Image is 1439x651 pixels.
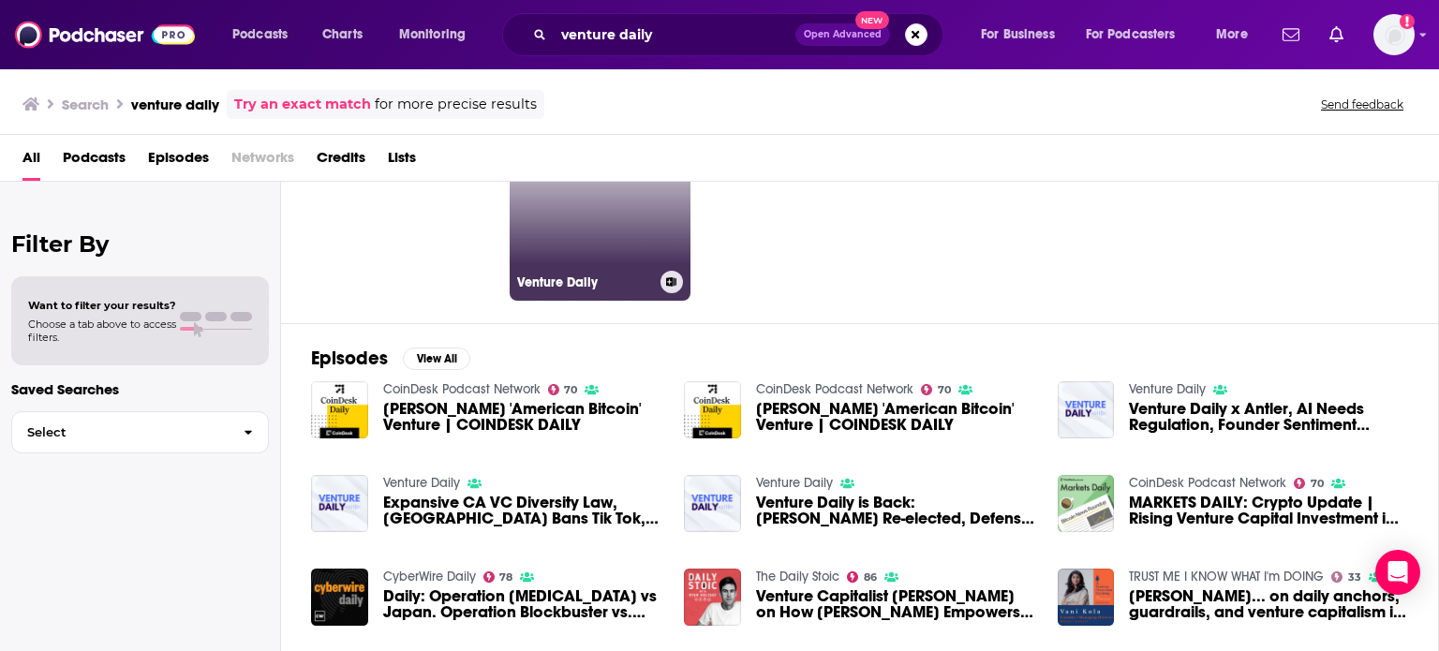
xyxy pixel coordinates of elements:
img: MARKETS DAILY: Crypto Update | Rising Venture Capital Investment in Crypto [1058,475,1115,532]
a: Venture Daily is Back: Trump Re-elected, Defense is HOT, AI Making Money? [756,495,1035,526]
a: The Daily Stoic [756,569,839,584]
button: open menu [219,20,312,50]
a: Vani Kola... on daily anchors, guardrails, and venture capitalism in India [1129,588,1408,620]
a: 86 [847,571,877,583]
img: Venture Daily is Back: Trump Re-elected, Defense is HOT, AI Making Money? [684,475,741,532]
span: All [22,142,40,181]
a: Daily: Operation Dust Storm vs Japan. Operation Blockbuster vs. The Lazarus Group. Venture capita... [383,588,662,620]
span: Select [12,426,229,438]
button: Show profile menu [1373,14,1415,55]
a: Show notifications dropdown [1322,19,1351,51]
button: Select [11,411,269,453]
span: Open Advanced [804,30,882,39]
span: 70 [938,386,951,394]
span: Monitoring [399,22,466,48]
span: Venture Capitalist [PERSON_NAME] on How [PERSON_NAME] Empowers the Entrepreneur | This Must Be Do... [756,588,1035,620]
a: TRUST ME I KNOW WHAT I'm DOING [1129,569,1324,584]
span: Daily: Operation [MEDICAL_DATA] vs Japan. Operation Blockbuster vs. The Lazarus Group. Venture ca... [383,588,662,620]
img: User Profile [1373,14,1415,55]
a: Lists [388,142,416,181]
span: [PERSON_NAME] 'American Bitcoin' Venture | COINDESK DAILY [383,401,662,433]
a: Venture Daily [756,475,833,491]
h3: Venture Daily [517,274,653,290]
a: Venture Daily x Antler, AI Needs Regulation, Founder Sentiment Report [1129,401,1408,433]
svg: Add a profile image [1400,14,1415,29]
span: Podcasts [232,22,288,48]
a: 70 [1294,478,1324,489]
a: Episodes [148,142,209,181]
span: Choose a tab above to access filters. [28,318,176,344]
a: CoinDesk Podcast Network [756,381,913,397]
a: Eric Trump's 'American Bitcoin' Venture | COINDESK DAILY [311,381,368,438]
a: MARKETS DAILY: Crypto Update | Rising Venture Capital Investment in Crypto [1129,495,1408,526]
button: Send feedback [1315,96,1409,112]
a: 70 [548,384,578,395]
a: CyberWire Daily [383,569,476,584]
a: 2 [1076,119,1257,301]
span: 86 [864,573,877,582]
a: Podcasts [63,142,126,181]
a: 70 [921,384,951,395]
span: For Podcasters [1086,22,1176,48]
a: Show notifications dropdown [1275,19,1307,51]
img: Podchaser - Follow, Share and Rate Podcasts [15,17,195,52]
a: Eric Trump's 'American Bitcoin' Venture | COINDESK DAILY [756,401,1035,433]
h2: Filter By [11,230,269,258]
button: open menu [1203,20,1271,50]
a: Charts [310,20,374,50]
img: Daily: Operation Dust Storm vs Japan. Operation Blockbuster vs. The Lazarus Group. Venture capita... [311,569,368,626]
span: [PERSON_NAME] 'American Bitcoin' Venture | COINDESK DAILY [756,401,1035,433]
span: Want to filter your results? [28,299,176,312]
a: CoinDesk Podcast Network [383,381,541,397]
a: Vani Kola... on daily anchors, guardrails, and venture capitalism in India [1058,569,1115,626]
a: Eric Trump's 'American Bitcoin' Venture | COINDESK DAILY [383,401,662,433]
span: Expansive CA VC Diversity Law, [GEOGRAPHIC_DATA] Bans Tik Tok, Venture Daily on Tik Tok [383,495,662,526]
button: open menu [386,20,490,50]
h3: venture daily [131,96,219,113]
button: open menu [968,20,1078,50]
a: Try an exact match [234,94,371,115]
div: Open Intercom Messenger [1375,550,1420,595]
a: Venture Daily [383,475,460,491]
span: 78 [499,573,512,582]
span: New [855,11,889,29]
a: Expansive CA VC Diversity Law, Nepal Bans Tik Tok, Venture Daily on Tik Tok [311,475,368,532]
span: 33 [1348,573,1361,582]
span: Charts [322,22,363,48]
span: Logged in as cmand-c [1373,14,1415,55]
a: CoinDesk Podcast Network [1129,475,1286,491]
a: Expansive CA VC Diversity Law, Nepal Bans Tik Tok, Venture Daily on Tik Tok [383,495,662,526]
span: for more precise results [375,94,537,115]
img: Venture Capitalist Brad Feld on How Nietzsche Empowers the Entrepreneur | This Must Be Done Daily [684,569,741,626]
h2: Episodes [311,347,388,370]
input: Search podcasts, credits, & more... [554,20,795,50]
img: Eric Trump's 'American Bitcoin' Venture | COINDESK DAILY [684,381,741,438]
a: Credits [317,142,365,181]
button: Open AdvancedNew [795,23,890,46]
span: For Business [981,22,1055,48]
a: 78 [483,571,513,583]
a: Venture Capitalist Brad Feld on How Nietzsche Empowers the Entrepreneur | This Must Be Done Daily [756,588,1035,620]
div: Search podcasts, credits, & more... [520,13,961,56]
h3: Search [62,96,109,113]
span: 70 [564,386,577,394]
span: Venture Daily is Back: [PERSON_NAME] Re-elected, Defense is HOT, AI Making Money? [756,495,1035,526]
span: Networks [231,142,294,181]
button: View All [403,348,470,370]
a: Venture Daily [510,119,691,301]
span: More [1216,22,1248,48]
img: Venture Daily x Antler, AI Needs Regulation, Founder Sentiment Report [1058,381,1115,438]
button: open menu [1074,20,1203,50]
